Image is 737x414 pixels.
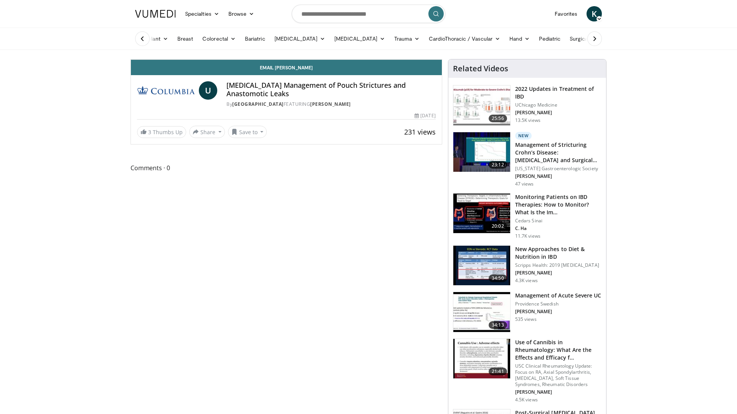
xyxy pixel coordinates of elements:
a: K [587,6,602,21]
p: 47 views [515,181,534,187]
p: [PERSON_NAME] [515,309,601,315]
img: 0d1747ae-4eac-4456-b2f5-cd164c21000b.150x105_q85_crop-smart_upscale.jpg [453,246,510,286]
p: Providence Swedish [515,301,601,307]
a: U [199,81,217,100]
img: 9393c547-9b5d-4ed4-b79d-9c9e6c9be491.150x105_q85_crop-smart_upscale.jpg [453,85,510,125]
img: VuMedi Logo [135,10,176,18]
a: Favorites [550,6,582,21]
h3: 2022 Updates in Treatment of IBD [515,85,601,100]
a: 3 Thumbs Up [137,126,186,138]
p: C. Ha [515,225,601,232]
p: New [515,132,532,140]
img: 609225da-72ea-422a-b68c-0f05c1f2df47.150x105_q85_crop-smart_upscale.jpg [453,194,510,233]
img: 027cae8e-a3d5-41b5-8a28-2681fdfa7048.150x105_q85_crop-smart_upscale.jpg [453,132,510,172]
a: Browse [224,6,259,21]
span: 231 views [404,127,436,136]
a: Specialties [180,6,224,21]
p: [US_STATE] Gastroenterologic Society [515,166,601,172]
a: Surgical Oncology [565,31,627,46]
span: 20:02 [489,222,507,230]
h4: Related Videos [453,64,508,73]
input: Search topics, interventions [292,5,445,23]
h4: [MEDICAL_DATA] Management of Pouch Strictures and Anastomotic Leaks [226,81,435,98]
button: Share [189,126,225,138]
h3: Management of Stricturing Crohn’s Disease: [MEDICAL_DATA] and Surgical O… [515,141,601,164]
a: 34:13 Management of Acute Severe UC Providence Swedish [PERSON_NAME] 535 views [453,292,601,332]
video-js: Video Player [131,59,442,60]
p: [PERSON_NAME] [515,173,601,179]
span: 23:12 [489,161,507,169]
div: [DATE] [415,112,435,119]
p: UChicago Medicine [515,102,601,108]
a: [PERSON_NAME] [310,101,351,107]
p: USC Clinical Rheumatology Update: Focus on RA, Axial Spondylarthritis, [MEDICAL_DATA], Soft Tissu... [515,363,601,388]
img: 3c49ea17-56ce-45da-abb2-afeb1dca5408.150x105_q85_crop-smart_upscale.jpg [453,292,510,332]
h3: Monitoring Patients on IBD Therapies: How to Monitor? What Is the Im… [515,193,601,216]
button: Save to [228,126,267,138]
a: 34:50 New Approaches to Diet & Nutrition in IBD Scripps Health: 2019 [MEDICAL_DATA] [PERSON_NAME]... [453,245,601,286]
a: Trauma [390,31,425,46]
a: Email [PERSON_NAME] [131,60,442,75]
span: 21:41 [489,368,507,375]
img: 0045b7ef-2410-4264-ae75-d90f16e523ad.150x105_q85_crop-smart_upscale.jpg [453,339,510,379]
a: Breast [173,31,198,46]
p: 11.7K views [515,233,540,239]
p: 4.5K views [515,397,538,403]
span: 34:50 [489,274,507,282]
a: Hand [505,31,534,46]
p: 535 views [515,316,537,322]
a: [MEDICAL_DATA] [330,31,390,46]
p: Scripps Health: 2019 [MEDICAL_DATA] [515,262,601,268]
h3: New Approaches to Diet & Nutrition in IBD [515,245,601,261]
div: By FEATURING [226,101,435,108]
a: [MEDICAL_DATA] [270,31,330,46]
a: CardioThoracic / Vascular [424,31,505,46]
p: 13.5K views [515,117,540,123]
p: [PERSON_NAME] [515,270,601,276]
p: [PERSON_NAME] [515,389,601,395]
p: Cedars Sinai [515,218,601,224]
a: 21:41 Use of Cannibis in Rheumatology: What Are the Effects and Efficacy f… USC Clinical Rheumato... [453,338,601,403]
span: 3 [148,128,151,136]
a: 25:56 2022 Updates in Treatment of IBD UChicago Medicine [PERSON_NAME] 13.5K views [453,85,601,126]
h3: Management of Acute Severe UC [515,292,601,299]
p: [PERSON_NAME] [515,110,601,116]
p: 4.3K views [515,278,538,284]
a: 20:02 Monitoring Patients on IBD Therapies: How to Monitor? What Is the Im… Cedars Sinai C. Ha 11... [453,193,601,239]
a: Bariatric [240,31,270,46]
h3: Use of Cannibis in Rheumatology: What Are the Effects and Efficacy f… [515,338,601,361]
a: Pediatric [534,31,565,46]
span: 25:56 [489,115,507,122]
a: Colorectal [198,31,240,46]
img: Columbia University [137,81,196,100]
a: 23:12 New Management of Stricturing Crohn’s Disease: [MEDICAL_DATA] and Surgical O… [US_STATE] Ga... [453,132,601,187]
span: 34:13 [489,321,507,329]
a: [GEOGRAPHIC_DATA] [232,101,284,107]
span: Comments 0 [131,163,442,173]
